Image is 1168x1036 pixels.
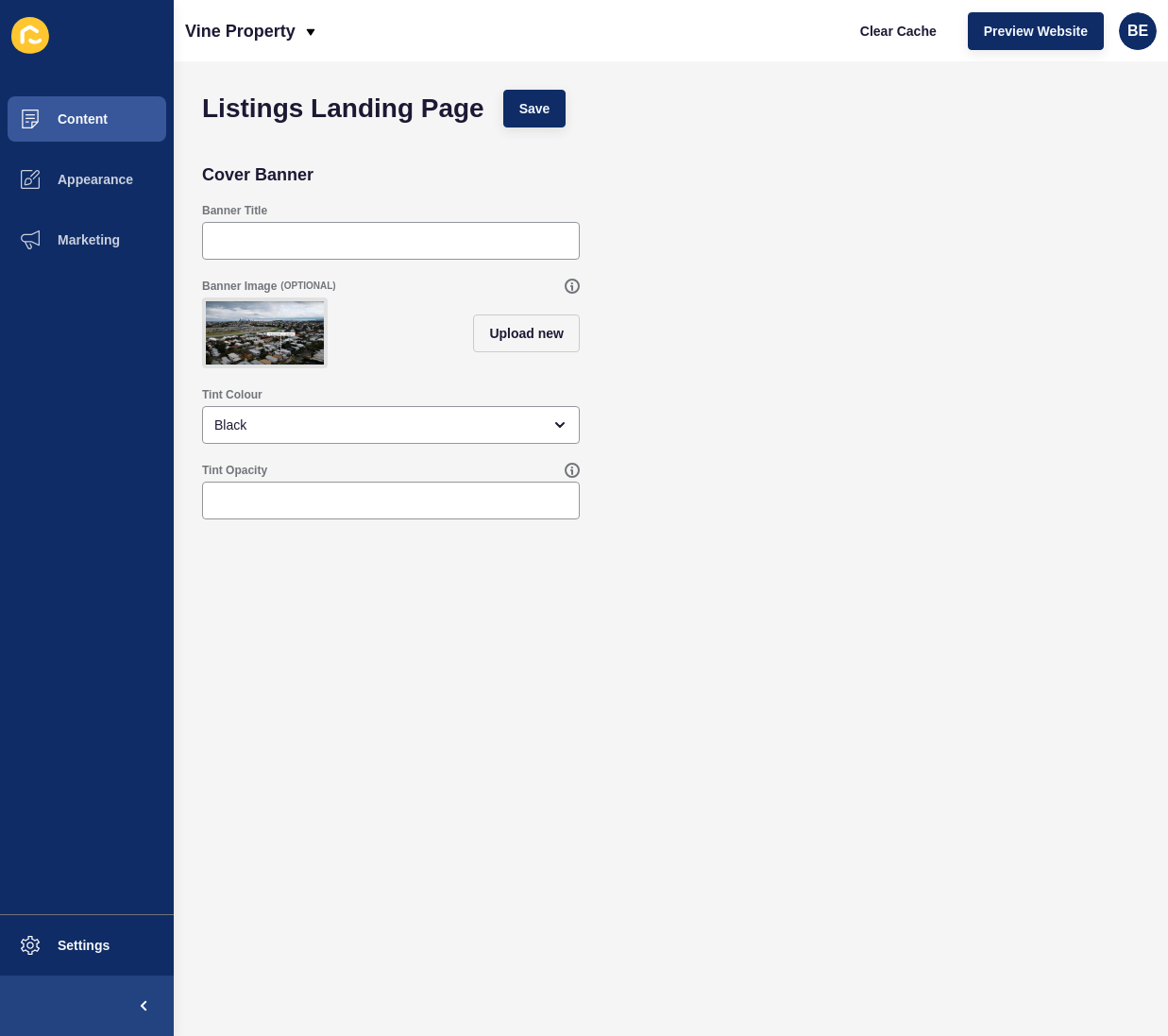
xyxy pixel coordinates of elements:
[202,165,313,184] h2: Cover Banner
[185,8,296,55] p: Vine Property
[1127,22,1148,41] span: BE
[860,22,937,41] span: Clear Cache
[473,314,580,352] button: Upload new
[280,280,335,293] span: (OPTIONAL)
[202,463,267,478] label: Tint Opacity
[968,12,1104,50] button: Preview Website
[206,301,324,365] img: 921f5505159e927e7f53bfab2b4ee926.png
[503,90,567,127] button: Save
[202,203,267,218] label: Banner Title
[519,99,550,118] span: Save
[202,387,262,402] label: Tint Colour
[202,99,484,118] h1: Listings Landing Page
[202,406,580,444] div: open menu
[202,279,277,294] label: Banner Image
[984,22,1088,41] span: Preview Website
[844,12,953,50] button: Clear Cache
[489,324,564,343] span: Upload new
